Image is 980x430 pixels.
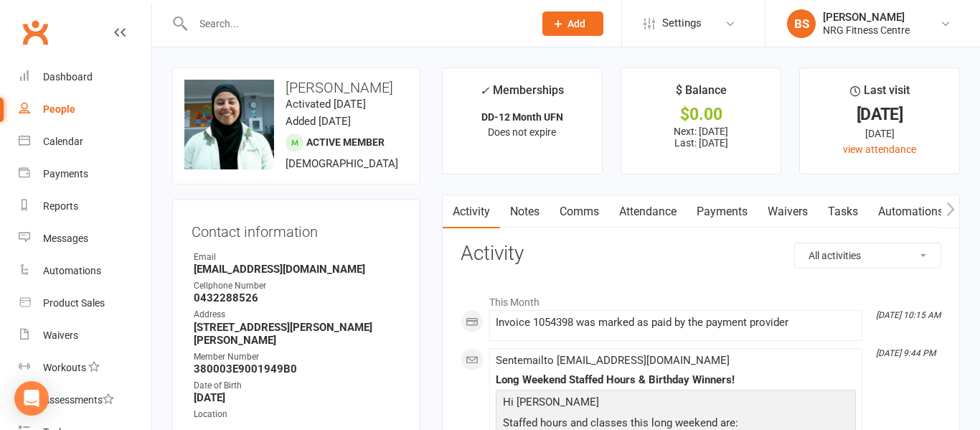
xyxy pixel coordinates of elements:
strong: 0432288526 [194,291,401,304]
div: Open Intercom Messenger [14,381,49,416]
a: Automations [868,195,953,228]
i: [DATE] 10:15 AM [876,310,941,320]
p: Hi [PERSON_NAME] [499,393,852,414]
strong: [EMAIL_ADDRESS][DOMAIN_NAME] [194,263,401,276]
div: Memberships [480,81,564,108]
i: [DATE] 9:44 PM [876,348,936,358]
strong: 380003E9001949B0 [194,363,401,375]
a: Payments [687,195,758,228]
div: Reports [43,200,78,212]
li: This Month [461,287,941,310]
div: Waivers [43,329,78,341]
a: Attendance [609,195,687,228]
div: Invoice 1054398 was marked as paid by the payment provider [496,317,856,329]
div: Long Weekend Staffed Hours & Birthday Winners! [496,374,856,386]
div: Date of Birth [194,379,401,393]
div: Assessments [43,394,114,406]
div: Email [194,251,401,264]
span: Sent email to [EMAIL_ADDRESS][DOMAIN_NAME] [496,354,730,367]
a: Comms [550,195,609,228]
h3: Contact information [192,218,401,240]
div: Workouts [43,362,86,373]
div: $0.00 [634,107,768,122]
div: Location [194,408,401,421]
a: People [19,93,151,126]
p: Next: [DATE] Last: [DATE] [634,126,768,149]
strong: [STREET_ADDRESS][PERSON_NAME][PERSON_NAME] [194,321,401,347]
button: Add [542,11,603,36]
div: Payments [43,168,88,179]
div: Product Sales [43,297,105,309]
strong: DD-12 Month UFN [481,111,563,123]
span: Add [567,18,585,29]
h3: Activity [461,243,941,265]
div: [DATE] [813,126,946,141]
div: NRG Fitness Centre [823,24,910,37]
a: Notes [500,195,550,228]
a: Activity [443,195,500,228]
time: Added [DATE] [286,115,351,128]
div: Dashboard [43,71,93,83]
a: Reports [19,190,151,223]
div: People [43,103,75,115]
a: Product Sales [19,287,151,319]
a: Payments [19,158,151,190]
span: Settings [662,7,702,39]
a: Workouts [19,352,151,384]
a: Calendar [19,126,151,158]
a: Dashboard [19,61,151,93]
div: [PERSON_NAME] [823,11,910,24]
img: image1742603699.png [184,80,274,169]
h3: [PERSON_NAME] [184,80,408,95]
a: Tasks [818,195,868,228]
div: Calendar [43,136,83,147]
a: Assessments [19,384,151,416]
a: view attendance [843,144,916,155]
div: BS [787,9,816,38]
span: [DEMOGRAPHIC_DATA] [286,157,398,170]
strong: [DATE] [194,391,401,404]
div: Cellphone Number [194,279,401,293]
a: Messages [19,223,151,255]
div: $ Balance [676,81,727,107]
div: Last visit [850,81,910,107]
a: Waivers [19,319,151,352]
i: ✓ [480,84,489,98]
span: Does not expire [488,126,556,138]
div: Messages [43,233,88,244]
a: Waivers [758,195,818,228]
time: Activated [DATE] [286,98,366,111]
span: Active member [306,136,385,148]
div: Member Number [194,350,401,364]
input: Search... [189,14,524,34]
div: Automations [43,265,101,276]
a: Clubworx [17,14,53,50]
div: Address [194,308,401,322]
div: [DATE] [813,107,946,122]
a: Automations [19,255,151,287]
